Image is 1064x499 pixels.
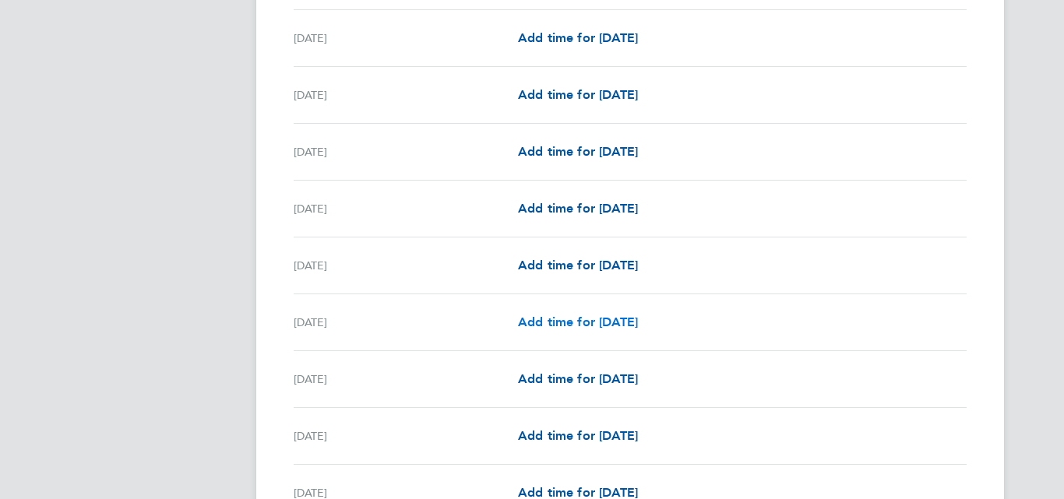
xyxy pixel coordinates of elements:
div: [DATE] [294,256,518,275]
span: Add time for [DATE] [518,315,638,329]
div: [DATE] [294,142,518,161]
span: Add time for [DATE] [518,201,638,216]
a: Add time for [DATE] [518,199,638,218]
span: Add time for [DATE] [518,87,638,102]
a: Add time for [DATE] [518,427,638,445]
div: [DATE] [294,86,518,104]
div: [DATE] [294,199,518,218]
div: [DATE] [294,370,518,388]
span: Add time for [DATE] [518,428,638,443]
a: Add time for [DATE] [518,29,638,47]
a: Add time for [DATE] [518,142,638,161]
a: Add time for [DATE] [518,256,638,275]
div: [DATE] [294,313,518,332]
div: [DATE] [294,427,518,445]
div: [DATE] [294,29,518,47]
a: Add time for [DATE] [518,370,638,388]
span: Add time for [DATE] [518,144,638,159]
span: Add time for [DATE] [518,30,638,45]
a: Add time for [DATE] [518,313,638,332]
span: Add time for [DATE] [518,258,638,272]
a: Add time for [DATE] [518,86,638,104]
span: Add time for [DATE] [518,371,638,386]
